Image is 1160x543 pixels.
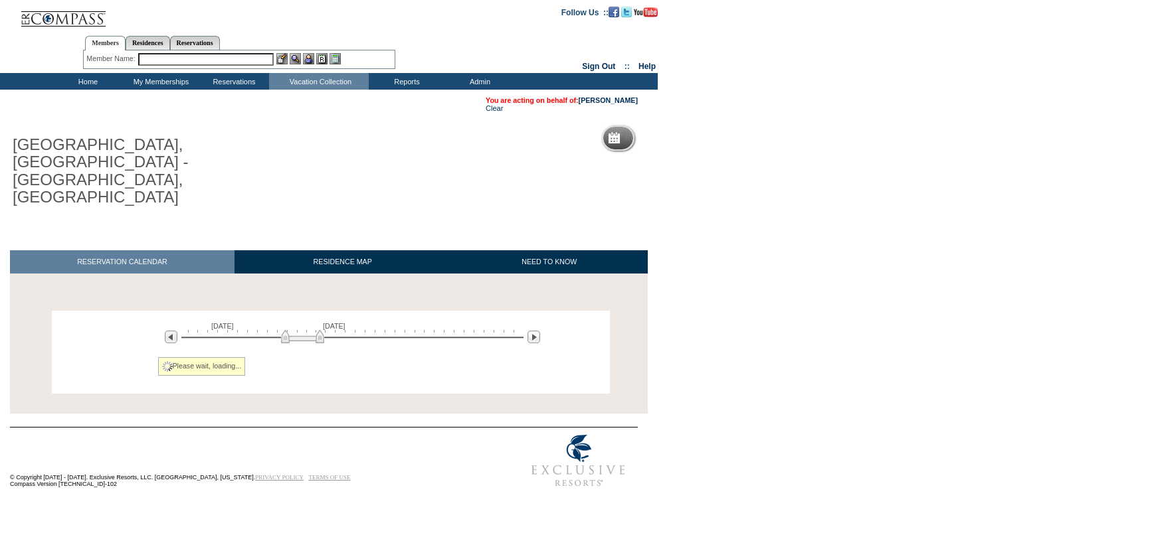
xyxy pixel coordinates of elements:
[625,62,630,71] span: ::
[634,7,658,17] img: Subscribe to our YouTube Channel
[86,53,138,64] div: Member Name:
[123,73,196,90] td: My Memberships
[561,7,609,17] td: Follow Us ::
[609,7,619,17] img: Become our fan on Facebook
[621,7,632,17] img: Follow us on Twitter
[211,322,234,330] span: [DATE]
[10,250,235,273] a: RESERVATION CALENDAR
[303,53,314,64] img: Impersonate
[255,474,304,481] a: PRIVACY POLICY
[50,73,123,90] td: Home
[162,361,173,372] img: spinner2.gif
[442,73,515,90] td: Admin
[309,474,351,481] a: TERMS OF USE
[528,331,540,343] img: Next
[276,53,288,64] img: b_edit.gif
[269,73,369,90] td: Vacation Collection
[10,133,308,209] h1: [GEOGRAPHIC_DATA], [GEOGRAPHIC_DATA] - [GEOGRAPHIC_DATA], [GEOGRAPHIC_DATA]
[486,96,638,104] span: You are acting on behalf of:
[316,53,328,64] img: Reservations
[165,331,177,343] img: Previous
[634,7,658,15] a: Subscribe to our YouTube Channel
[582,62,615,71] a: Sign Out
[625,134,727,143] h5: Reservation Calendar
[10,428,475,494] td: © Copyright [DATE] - [DATE]. Exclusive Resorts, LLC. [GEOGRAPHIC_DATA], [US_STATE]. Compass Versi...
[638,62,656,71] a: Help
[621,7,632,15] a: Follow us on Twitter
[235,250,451,273] a: RESIDENCE MAP
[290,53,301,64] img: View
[609,7,619,15] a: Become our fan on Facebook
[519,427,638,494] img: Exclusive Resorts
[369,73,442,90] td: Reports
[579,96,638,104] a: [PERSON_NAME]
[196,73,269,90] td: Reservations
[158,357,246,376] div: Please wait, loading...
[486,104,503,112] a: Clear
[170,36,220,50] a: Reservations
[323,322,345,330] span: [DATE]
[126,36,170,50] a: Residences
[85,36,126,50] a: Members
[450,250,648,273] a: NEED TO KNOW
[330,53,341,64] img: b_calculator.gif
